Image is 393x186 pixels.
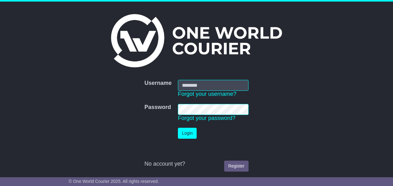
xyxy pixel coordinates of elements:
[144,104,171,111] label: Password
[144,80,172,87] label: Username
[178,128,197,139] button: Login
[178,115,235,121] a: Forgot your password?
[224,161,249,172] a: Register
[111,14,282,67] img: One World
[178,91,236,97] a: Forgot your username?
[144,161,249,168] div: No account yet?
[69,179,159,184] span: © One World Courier 2025. All rights reserved.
